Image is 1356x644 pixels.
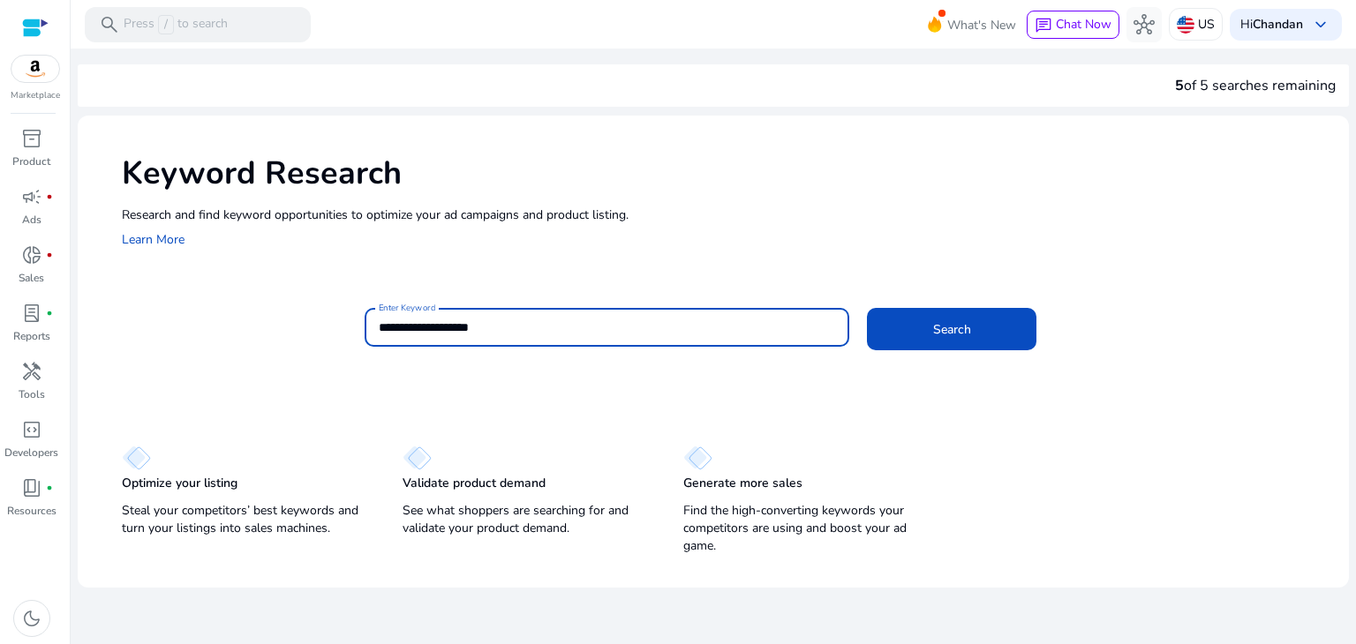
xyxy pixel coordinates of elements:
span: hub [1134,14,1155,35]
span: campaign [21,186,42,207]
span: Chat Now [1056,16,1111,33]
p: US [1198,9,1215,40]
img: diamond.svg [403,446,432,470]
span: What's New [947,10,1016,41]
p: Ads [22,212,41,228]
span: inventory_2 [21,128,42,149]
button: hub [1126,7,1162,42]
span: handyman [21,361,42,382]
span: fiber_manual_record [46,484,53,491]
img: us.svg [1177,16,1194,34]
span: chat [1035,17,1052,34]
p: Research and find keyword opportunities to optimize your ad campaigns and product listing. [122,206,1331,224]
span: / [158,15,174,34]
img: diamond.svg [122,446,151,470]
span: lab_profile [21,303,42,324]
p: Developers [4,445,58,461]
span: 5 [1175,76,1184,95]
a: Learn More [122,231,185,248]
span: Search [933,320,971,339]
p: See what shoppers are searching for and validate your product demand. [403,502,648,537]
span: book_4 [21,477,42,498]
div: of 5 searches remaining [1175,75,1336,96]
span: keyboard_arrow_down [1310,14,1331,35]
span: search [99,14,120,35]
p: Optimize your listing [122,475,237,492]
span: fiber_manual_record [46,193,53,200]
p: Press to search [124,15,228,34]
mat-label: Enter Keyword [379,302,435,314]
p: Validate product demand [403,475,546,492]
p: Hi [1240,19,1303,31]
img: amazon.svg [11,56,59,82]
p: Resources [7,503,56,519]
button: chatChat Now [1027,11,1119,39]
p: Find the high-converting keywords your competitors are using and boost your ad game. [683,502,929,555]
span: fiber_manual_record [46,310,53,317]
span: fiber_manual_record [46,251,53,258]
b: Chandan [1253,16,1303,33]
span: code_blocks [21,419,42,440]
h1: Keyword Research [122,154,1331,192]
img: diamond.svg [683,446,712,470]
p: Reports [13,328,50,344]
p: Sales [19,270,44,286]
p: Steal your competitors’ best keywords and turn your listings into sales machines. [122,502,367,537]
p: Tools [19,386,45,402]
span: dark_mode [21,608,42,629]
button: Search [867,308,1036,350]
p: Generate more sales [683,475,802,492]
p: Marketplace [11,89,60,102]
span: donut_small [21,244,42,266]
p: Product [12,154,50,169]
